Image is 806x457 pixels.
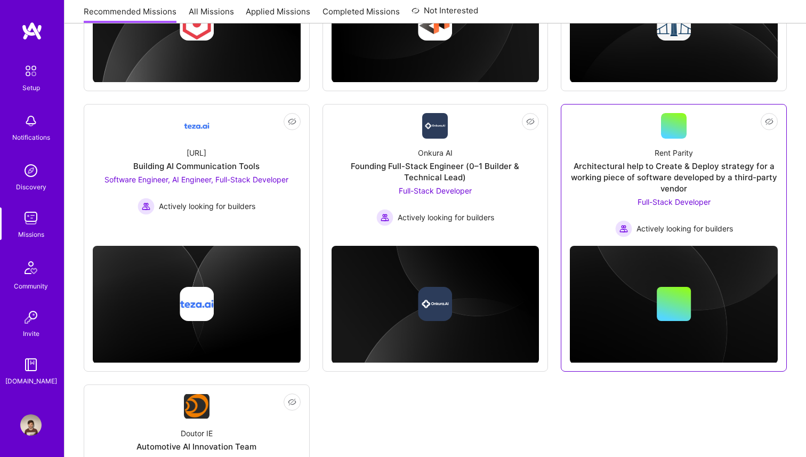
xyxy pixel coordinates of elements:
[332,246,539,364] img: cover
[570,246,778,364] img: cover
[159,201,255,212] span: Actively looking for builders
[570,161,778,194] div: Architectural help to Create & Deploy strategy for a working piece of software developed by a thi...
[615,220,632,237] img: Actively looking for builders
[5,375,57,387] div: [DOMAIN_NAME]
[655,147,693,158] div: Rent Parity
[246,6,310,23] a: Applied Missions
[570,113,778,237] a: Rent ParityArchitectural help to Create & Deploy strategy for a working piece of software develop...
[638,197,711,206] span: Full-Stack Developer
[398,212,494,223] span: Actively looking for builders
[138,198,155,215] img: Actively looking for builders
[332,161,539,183] div: Founding Full-Stack Engineer (0–1 Builder & Technical Lead)
[418,287,452,321] img: Company logo
[20,207,42,229] img: teamwork
[765,117,773,126] i: icon EyeClosed
[84,6,176,23] a: Recommended Missions
[93,246,301,364] img: cover
[184,113,209,139] img: Company Logo
[181,428,213,439] div: Doutor IE
[526,117,535,126] i: icon EyeClosed
[16,181,46,193] div: Discovery
[20,354,42,375] img: guide book
[12,132,50,143] div: Notifications
[288,398,296,406] i: icon EyeClosed
[288,117,296,126] i: icon EyeClosed
[418,147,453,158] div: Onkura AI
[180,287,214,321] img: Company logo
[18,255,44,280] img: Community
[23,328,39,339] div: Invite
[136,441,256,452] div: Automotive AI Innovation Team
[104,175,288,184] span: Software Engineer, AI Engineer, Full-Stack Developer
[18,229,44,240] div: Missions
[412,4,478,23] a: Not Interested
[332,113,539,234] a: Company LogoOnkura AIFounding Full-Stack Engineer (0–1 Builder & Technical Lead)Full-Stack Develo...
[93,113,301,234] a: Company Logo[URL]Building AI Communication ToolsSoftware Engineer, AI Engineer, Full-Stack Develo...
[20,414,42,436] img: User Avatar
[184,394,209,419] img: Company Logo
[22,82,40,93] div: Setup
[636,223,733,234] span: Actively looking for builders
[399,186,472,195] span: Full-Stack Developer
[20,60,42,82] img: setup
[133,161,260,172] div: Building AI Communication Tools
[18,414,44,436] a: User Avatar
[14,280,48,292] div: Community
[323,6,400,23] a: Completed Missions
[20,160,42,181] img: discovery
[187,147,206,158] div: [URL]
[20,110,42,132] img: bell
[189,6,234,23] a: All Missions
[422,113,448,139] img: Company Logo
[21,21,43,41] img: logo
[376,209,393,226] img: Actively looking for builders
[20,307,42,328] img: Invite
